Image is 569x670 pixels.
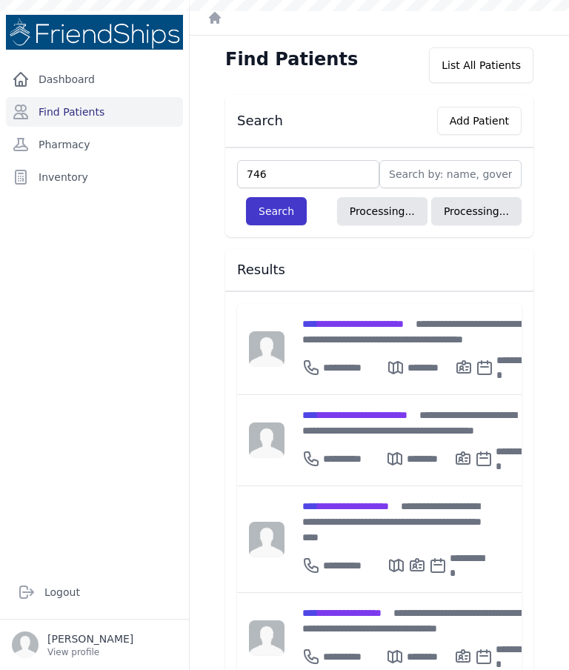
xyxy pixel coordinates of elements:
h3: Search [237,112,283,130]
p: [PERSON_NAME] [47,631,133,646]
h1: Find Patients [225,47,358,71]
a: Logout [12,577,177,607]
button: Search [246,197,307,225]
img: person-242608b1a05df3501eefc295dc1bc67a.jpg [249,522,284,557]
a: Find Patients [6,97,183,127]
a: [PERSON_NAME] View profile [12,631,177,658]
button: Processing... [431,197,522,225]
input: Search by: name, government id or phone [379,160,522,188]
button: Processing... [337,197,427,225]
h3: Results [237,261,522,279]
p: View profile [47,646,133,658]
img: person-242608b1a05df3501eefc295dc1bc67a.jpg [249,331,284,367]
a: Pharmacy [6,130,183,159]
img: person-242608b1a05df3501eefc295dc1bc67a.jpg [249,422,284,458]
button: Add Patient [437,107,522,135]
img: person-242608b1a05df3501eefc295dc1bc67a.jpg [249,620,284,656]
img: Medical Missions EMR [6,15,183,50]
input: Find by: id [237,160,379,188]
a: Inventory [6,162,183,192]
a: Dashboard [6,64,183,94]
div: List All Patients [429,47,533,83]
